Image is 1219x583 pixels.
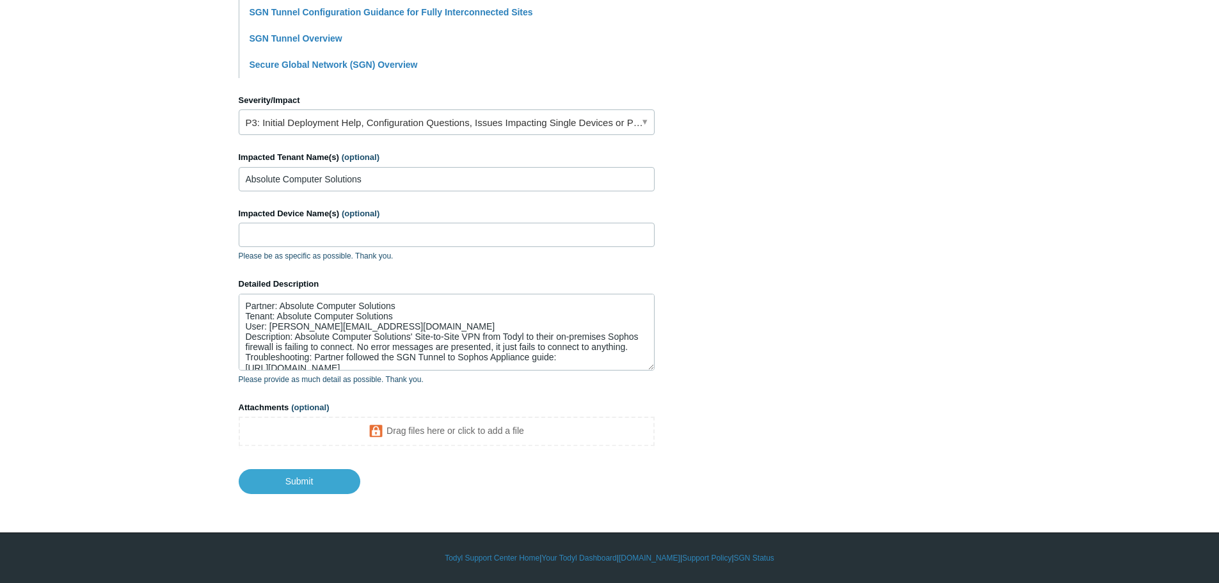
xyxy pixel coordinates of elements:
label: Severity/Impact [239,94,655,107]
a: SGN Tunnel Configuration Guidance for Fully Interconnected Sites [250,7,533,17]
a: SGN Status [734,552,774,564]
a: P3: Initial Deployment Help, Configuration Questions, Issues Impacting Single Devices or Past Out... [239,109,655,135]
a: [DOMAIN_NAME] [619,552,680,564]
span: (optional) [291,403,329,412]
label: Detailed Description [239,278,655,291]
span: (optional) [342,209,379,218]
label: Impacted Device Name(s) [239,207,655,220]
label: Attachments [239,401,655,414]
a: Your Todyl Dashboard [541,552,616,564]
label: Impacted Tenant Name(s) [239,151,655,164]
a: Support Policy [682,552,731,564]
input: Submit [239,469,360,493]
div: | | | | [239,552,981,564]
a: SGN Tunnel Overview [250,33,342,44]
a: Secure Global Network (SGN) Overview [250,60,418,70]
span: (optional) [342,152,379,162]
p: Please provide as much detail as possible. Thank you. [239,374,655,385]
p: Please be as specific as possible. Thank you. [239,250,655,262]
a: Todyl Support Center Home [445,552,539,564]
